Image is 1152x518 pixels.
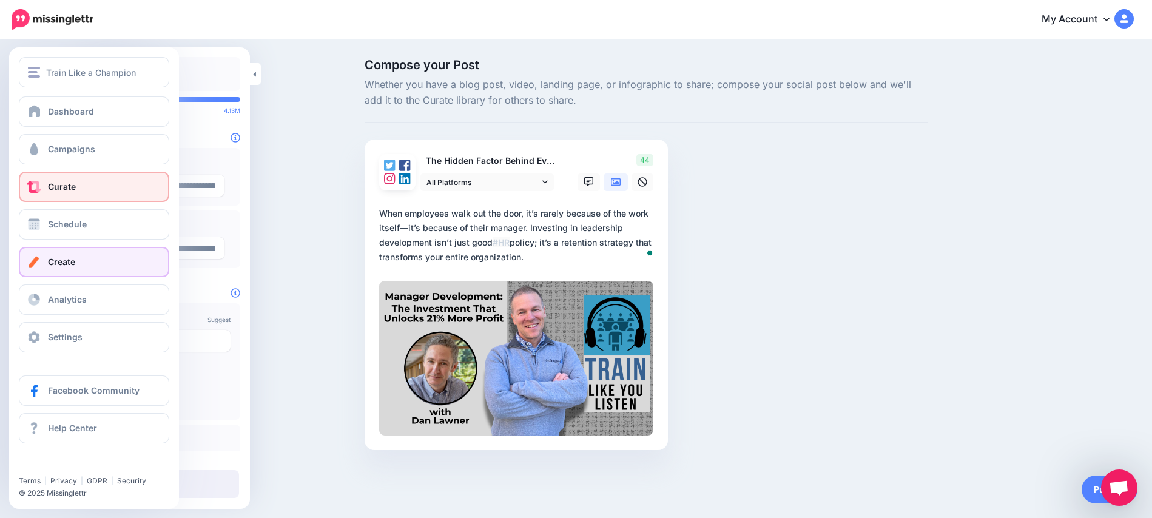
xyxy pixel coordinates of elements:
[636,154,653,166] span: 44
[19,172,169,202] a: Curate
[19,322,169,352] a: Settings
[1082,476,1137,503] a: Publish
[1101,469,1137,506] div: Open chat
[48,294,87,304] span: Analytics
[48,257,75,267] span: Create
[19,134,169,164] a: Campaigns
[420,173,554,191] a: All Platforms
[48,423,97,433] span: Help Center
[87,476,107,485] a: GDPR
[19,413,169,443] a: Help Center
[111,476,113,485] span: |
[48,385,140,395] span: Facebook Community
[48,332,83,342] span: Settings
[19,284,169,315] a: Analytics
[48,106,94,116] span: Dashboard
[12,9,93,30] img: Missinglettr
[1029,5,1134,35] a: My Account
[19,459,111,471] iframe: Twitter Follow Button
[379,206,658,264] div: When employees walk out the door, it’s rarely because of the work itself—it’s because of their ma...
[365,77,928,109] span: Whether you have a blog post, video, landing page, or infographic to share; compose your social p...
[379,206,658,264] textarea: To enrich screen reader interactions, please activate Accessibility in Grammarly extension settings
[379,281,653,435] img: HU8EX1OHVTDIMNI2NQ7NGLK0NK3FSQRP.png
[19,209,169,240] a: Schedule
[81,476,83,485] span: |
[50,476,77,485] a: Privacy
[28,67,40,78] img: menu.png
[420,154,555,168] p: The Hidden Factor Behind Every High-Performing Team
[426,176,539,189] span: All Platforms
[46,66,136,79] span: Train Like a Champion
[19,57,169,87] button: Train Like a Champion
[19,96,169,127] a: Dashboard
[19,476,41,485] a: Terms
[207,316,231,323] a: Suggest
[19,247,169,277] a: Create
[48,219,87,229] span: Schedule
[44,476,47,485] span: |
[48,181,76,192] span: Curate
[365,59,928,71] span: Compose your Post
[117,476,146,485] a: Security
[19,487,177,499] li: © 2025 Missinglettr
[48,144,95,154] span: Campaigns
[19,375,169,406] a: Facebook Community
[224,107,240,114] span: 4.13M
